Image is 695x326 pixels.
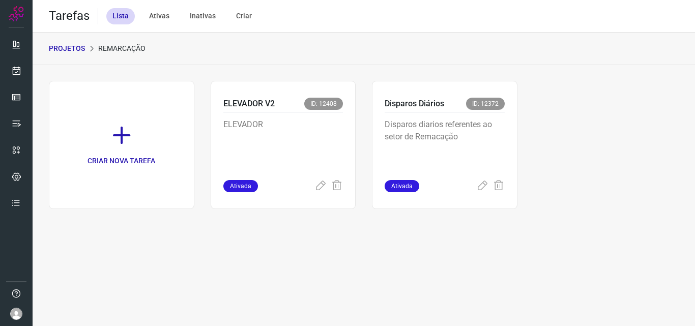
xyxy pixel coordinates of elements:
img: avatar-user-boy.jpg [10,308,22,320]
span: ID: 12372 [466,98,505,110]
span: ID: 12408 [304,98,343,110]
p: Remarcação [98,43,146,54]
p: ELEVADOR V2 [223,98,275,110]
p: PROJETOS [49,43,85,54]
div: Lista [106,8,135,24]
h2: Tarefas [49,9,90,23]
div: Criar [230,8,258,24]
div: Inativas [184,8,222,24]
a: CRIAR NOVA TAREFA [49,81,194,209]
p: Disparos diarios referentes ao setor de Remacação [385,118,505,169]
p: CRIAR NOVA TAREFA [88,156,155,166]
img: Logo [9,6,24,21]
p: Disparos Diários [385,98,444,110]
p: ELEVADOR [223,118,343,169]
span: Ativada [385,180,419,192]
div: Ativas [143,8,176,24]
span: Ativada [223,180,258,192]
